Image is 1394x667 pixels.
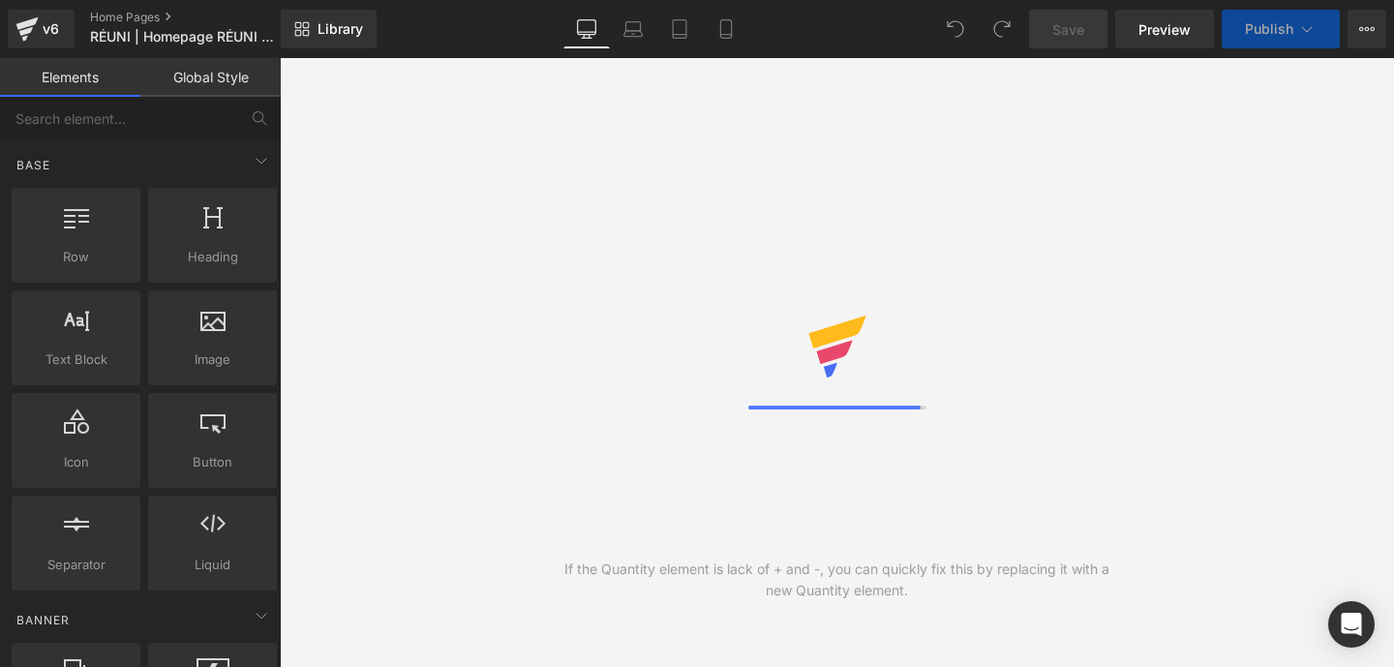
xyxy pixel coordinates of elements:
[17,349,135,370] span: Text Block
[1245,21,1293,37] span: Publish
[563,10,610,48] a: Desktop
[1138,19,1191,40] span: Preview
[1052,19,1084,40] span: Save
[703,10,749,48] a: Mobile
[656,10,703,48] a: Tablet
[15,611,72,629] span: Banner
[983,10,1021,48] button: Redo
[318,20,363,38] span: Library
[610,10,656,48] a: Laptop
[154,555,271,575] span: Liquid
[154,247,271,267] span: Heading
[1348,10,1386,48] button: More
[1328,601,1375,648] div: Open Intercom Messenger
[90,29,276,45] span: RÉUNI | Homepage RÉUNI - [DATE]
[17,247,135,267] span: Row
[17,555,135,575] span: Separator
[39,16,63,42] div: v6
[281,10,377,48] a: New Library
[154,349,271,370] span: Image
[15,156,52,174] span: Base
[559,559,1116,601] div: If the Quantity element is lack of + and -, you can quickly fix this by replacing it with a new Q...
[154,452,271,472] span: Button
[140,58,281,97] a: Global Style
[17,452,135,472] span: Icon
[1115,10,1214,48] a: Preview
[936,10,975,48] button: Undo
[8,10,75,48] a: v6
[90,10,313,25] a: Home Pages
[1222,10,1340,48] button: Publish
